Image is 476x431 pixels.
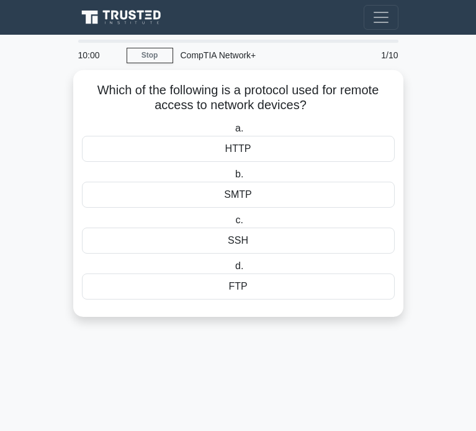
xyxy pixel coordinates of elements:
[82,182,395,208] div: SMTP
[236,215,243,225] span: c.
[127,48,173,63] a: Stop
[235,123,243,133] span: a.
[364,5,398,30] button: Toggle navigation
[82,273,395,300] div: FTP
[235,169,243,179] span: b.
[82,228,395,254] div: SSH
[82,136,395,162] div: HTTP
[173,43,350,68] div: CompTIA Network+
[350,43,406,68] div: 1/10
[81,82,396,113] h5: Which of the following is a protocol used for remote access to network devices?
[71,43,127,68] div: 10:00
[235,260,243,271] span: d.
